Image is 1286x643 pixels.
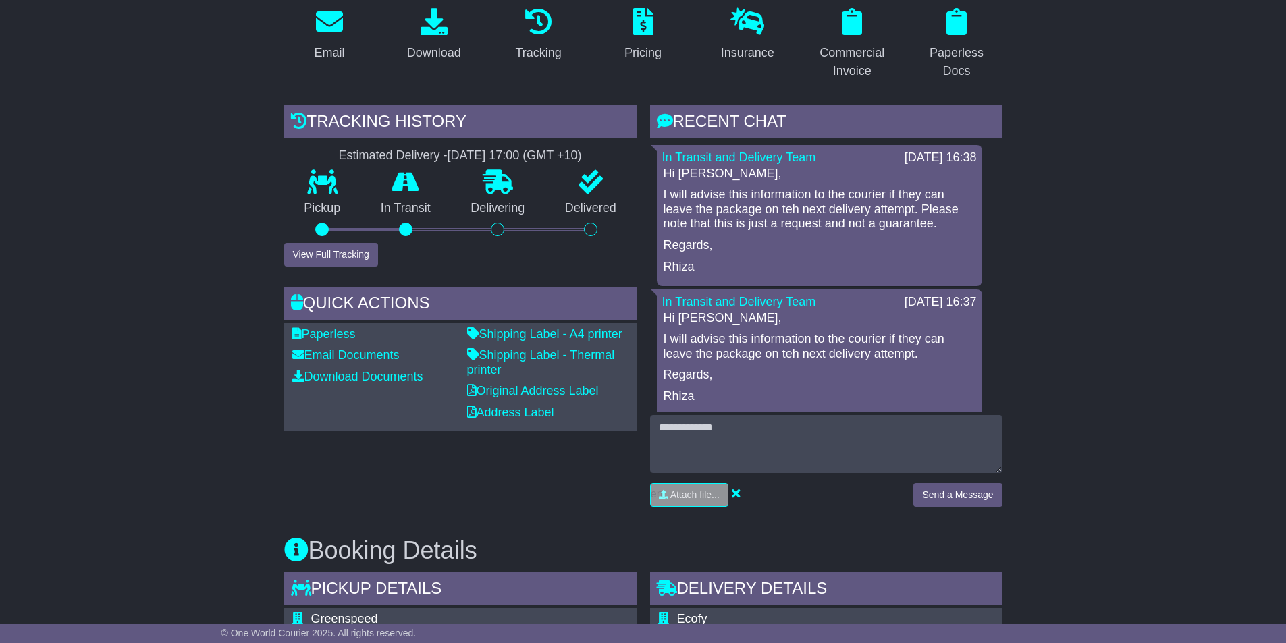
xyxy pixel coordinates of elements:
[314,44,344,62] div: Email
[664,311,975,326] p: Hi [PERSON_NAME],
[284,287,637,323] div: Quick Actions
[451,201,545,216] p: Delivering
[311,612,378,625] span: Greenspeed
[221,627,417,638] span: © One World Courier 2025. All rights reserved.
[664,167,975,181] p: Hi [PERSON_NAME],
[721,44,774,62] div: Insurance
[292,370,423,383] a: Download Documents
[292,348,400,362] a: Email Documents
[467,327,622,341] a: Shipping Label - A4 printer
[905,150,977,165] div: [DATE] 16:38
[506,3,570,67] a: Tracking
[616,3,670,67] a: Pricing
[662,295,816,308] a: In Transit and Delivery Team
[467,348,615,376] a: Shipping Label - Thermal printer
[905,295,977,310] div: [DATE] 16:37
[284,148,637,163] div: Estimated Delivery -
[284,572,637,609] div: Pickup Details
[284,105,637,142] div: Tracking history
[467,384,599,397] a: Original Address Label
[360,201,451,216] p: In Transit
[712,3,783,67] a: Insurance
[650,572,1002,609] div: Delivery Details
[664,260,975,275] p: Rhiza
[650,105,1002,142] div: RECENT CHAT
[284,201,361,216] p: Pickup
[467,406,554,419] a: Address Label
[664,188,975,231] p: I will advise this information to the courier if they can leave the package on teh next delivery ...
[284,537,1002,564] h3: Booking Details
[664,332,975,361] p: I will advise this information to the courier if they can leave the package on teh next delivery ...
[292,327,356,341] a: Paperless
[807,3,898,85] a: Commercial Invoice
[662,150,816,164] a: In Transit and Delivery Team
[664,389,975,404] p: Rhiza
[515,44,561,62] div: Tracking
[920,44,994,80] div: Paperless Docs
[305,3,353,67] a: Email
[815,44,889,80] div: Commercial Invoice
[407,44,461,62] div: Download
[545,201,637,216] p: Delivered
[911,3,1002,85] a: Paperless Docs
[398,3,470,67] a: Download
[284,243,378,267] button: View Full Tracking
[913,483,1002,507] button: Send a Message
[664,368,975,383] p: Regards,
[624,44,662,62] div: Pricing
[664,238,975,253] p: Regards,
[677,612,707,625] span: Ecofy
[448,148,582,163] div: [DATE] 17:00 (GMT +10)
